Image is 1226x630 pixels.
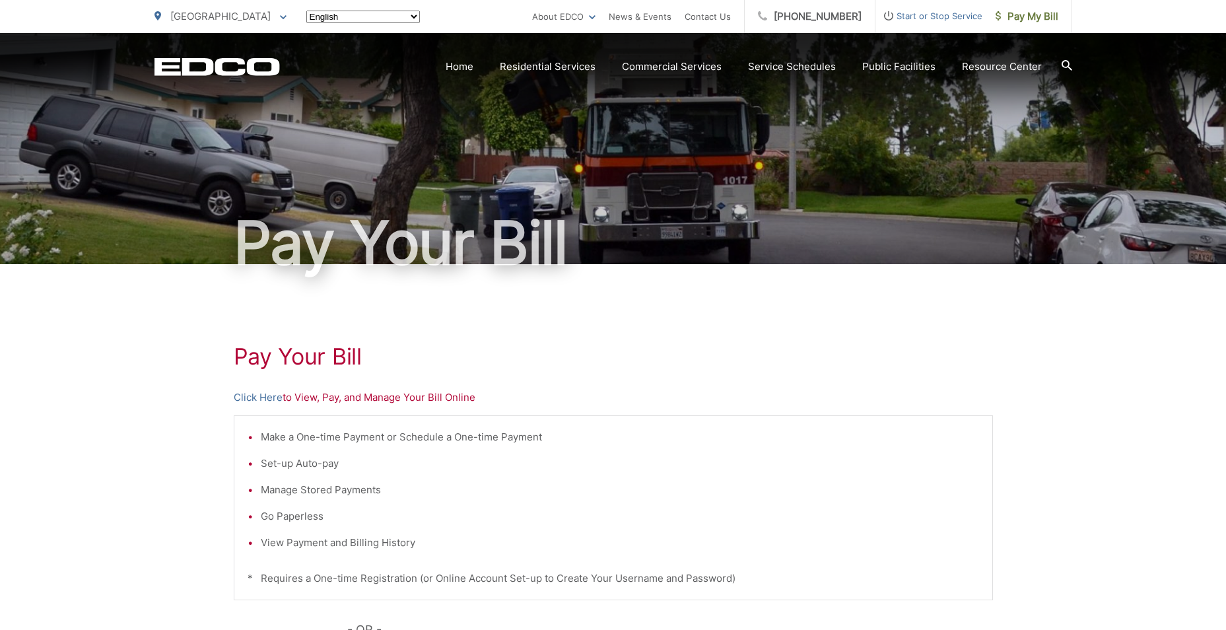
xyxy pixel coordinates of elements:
[234,390,283,405] a: Click Here
[446,59,473,75] a: Home
[748,59,836,75] a: Service Schedules
[261,429,979,445] li: Make a One-time Payment or Schedule a One-time Payment
[261,535,979,551] li: View Payment and Billing History
[622,59,722,75] a: Commercial Services
[154,57,280,76] a: EDCD logo. Return to the homepage.
[154,210,1072,276] h1: Pay Your Bill
[685,9,731,24] a: Contact Us
[234,343,993,370] h1: Pay Your Bill
[532,9,596,24] a: About EDCO
[261,508,979,524] li: Go Paperless
[862,59,936,75] a: Public Facilities
[500,59,596,75] a: Residential Services
[261,482,979,498] li: Manage Stored Payments
[261,456,979,472] li: Set-up Auto-pay
[609,9,671,24] a: News & Events
[170,10,271,22] span: [GEOGRAPHIC_DATA]
[996,9,1058,24] span: Pay My Bill
[306,11,420,23] select: Select a language
[962,59,1042,75] a: Resource Center
[234,390,993,405] p: to View, Pay, and Manage Your Bill Online
[248,571,979,586] p: * Requires a One-time Registration (or Online Account Set-up to Create Your Username and Password)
